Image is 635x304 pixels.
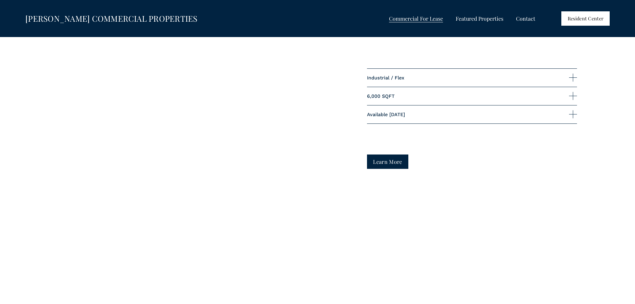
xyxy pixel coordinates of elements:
a: folder dropdown [456,14,503,23]
span: Featured Properties [456,14,503,23]
span: 6,000 SQFT [367,93,569,99]
span: Available [DATE] [367,112,569,117]
button: 6,000 SQFT [367,87,577,105]
a: folder dropdown [389,14,443,23]
a: Learn More [367,155,409,169]
a: Contact [516,14,535,23]
a: [PERSON_NAME] COMMERCIAL PROPERTIES [25,13,197,24]
span: Industrial / Flex [367,75,569,80]
button: Industrial / Flex [367,69,577,87]
a: Resident Center [561,11,610,25]
button: Available [DATE] [367,105,577,123]
span: Commercial For Lease [389,14,443,23]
